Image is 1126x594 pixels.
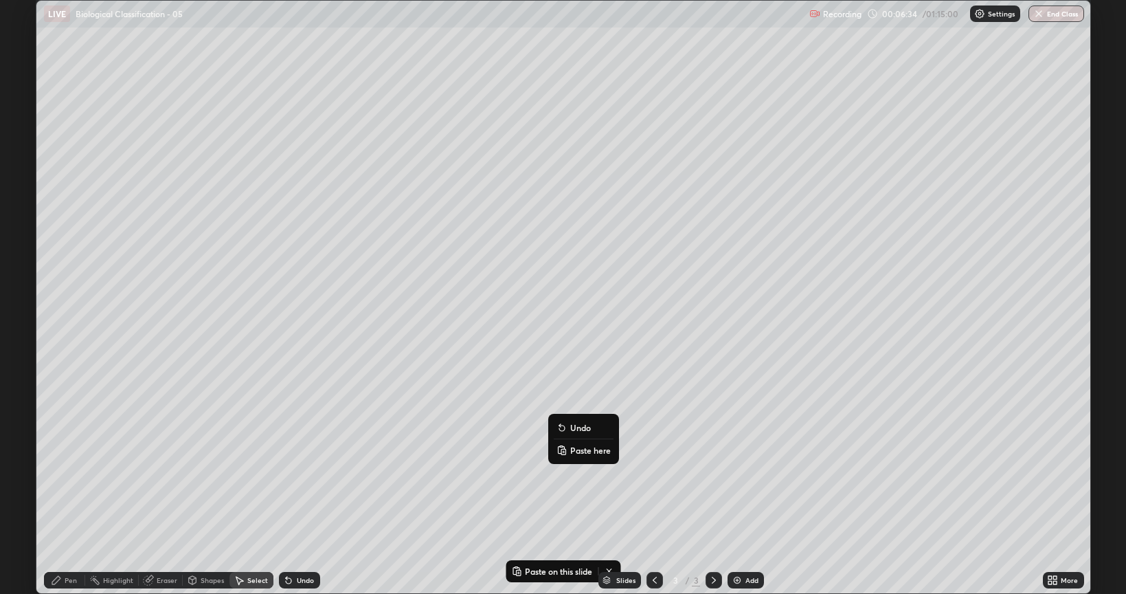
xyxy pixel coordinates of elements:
img: class-settings-icons [974,8,985,19]
div: More [1061,577,1078,584]
div: Shapes [201,577,224,584]
div: / [685,576,689,584]
p: Paste on this slide [525,566,592,577]
div: Pen [65,577,77,584]
button: Undo [554,419,613,436]
div: 3 [668,576,682,584]
div: Add [745,577,758,584]
p: LIVE [48,8,67,19]
div: Undo [297,577,314,584]
div: Highlight [103,577,133,584]
img: end-class-cross [1033,8,1044,19]
button: End Class [1028,5,1084,22]
button: Paste on this slide [508,563,595,580]
button: Paste here [554,442,613,459]
p: Paste here [570,445,611,456]
p: Recording [823,9,862,19]
p: Undo [570,422,591,433]
img: recording.375f2c34.svg [809,8,820,19]
div: 3 [692,574,700,586]
img: add-slide-button [732,575,743,586]
div: Slides [616,577,635,584]
p: Settings [988,10,1015,17]
p: Biological Classification - 05 [76,8,183,19]
div: Select [247,577,268,584]
div: Eraser [157,577,177,584]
